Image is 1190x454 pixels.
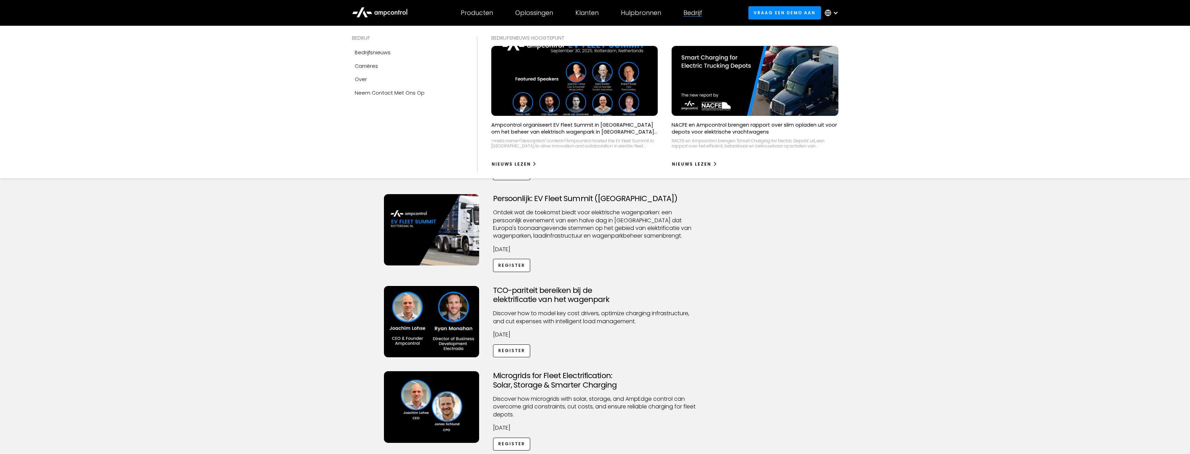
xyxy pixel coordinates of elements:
[352,59,463,73] a: Carrières
[493,344,531,357] a: Register
[683,9,702,17] div: Bedrijf
[352,73,463,86] a: Over
[461,9,493,17] div: Producten
[491,138,658,149] div: <meta name="description" content="Ampcontrol hosted the EV Fleet Summit in [GEOGRAPHIC_DATA] to d...
[493,194,697,203] h3: Persoonlijk: EV Fleet Summit ([GEOGRAPHIC_DATA])
[352,86,463,99] a: Neem contact met ons op
[491,34,838,42] div: BEDRIJFSNIEUWS Hoogtepunt
[493,259,531,272] a: Register
[621,9,661,17] div: Hulpbronnen
[492,161,531,167] div: Nieuws lezen
[493,424,697,432] p: [DATE]
[355,62,378,70] div: Carrières
[352,34,463,42] div: BEDRIJF
[493,438,531,451] a: Register
[493,331,697,338] p: [DATE]
[748,6,821,19] a: Vraag een demo aan
[672,161,711,167] div: Nieuws lezen
[672,138,838,149] div: NACFE en Ampcontrol brengen 'Smart Charging for Electric Depots' uit, een rapport over het effici...
[352,46,463,59] a: Bedrijfsnieuws
[493,310,697,325] p: Discover how to model key cost drivers, optimize charging infrastructure, and cut expenses with i...
[493,371,697,390] h3: Microgrids for Fleet Electrification: Solar, Storage & Smarter Charging
[493,209,697,240] p: Ontdek wat de toekomst biedt voor elektrische wagenparken: een persoonlijk evenement van een halv...
[575,9,599,17] div: Klanten
[491,159,537,170] a: Nieuws lezen
[355,75,367,83] div: Over
[515,9,553,17] div: Oplossingen
[355,49,391,56] div: Bedrijfsnieuws
[493,395,697,419] p: Discover how microgrids with solar, storage, and AmpEdge control can overcome grid constraints, c...
[493,246,697,253] p: [DATE]
[672,121,838,135] p: NACFE en Ampcontrol brengen rapport over slim opladen uit voor depots voor elektrische vrachtwagens
[355,89,425,97] div: Neem contact met ons op
[491,121,658,135] p: Ampcontrol organiseert EV Fleet Summit in [GEOGRAPHIC_DATA] om het beheer van elektrisch wagenpar...
[493,286,697,304] h3: TCO-pariteit bereiken bij de elektrificatie van het wagenpark
[672,159,717,170] a: Nieuws lezen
